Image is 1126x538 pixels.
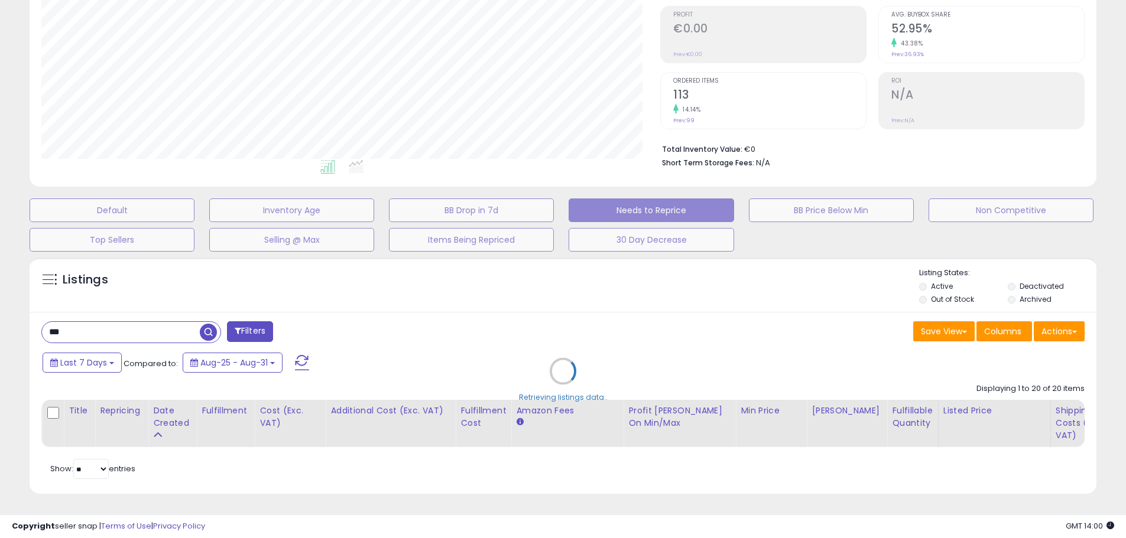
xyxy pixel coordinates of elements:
h2: N/A [891,88,1084,104]
span: ROI [891,78,1084,84]
small: 14.14% [679,105,700,114]
button: Non Competitive [929,198,1093,222]
li: €0 [662,141,1076,155]
small: Prev: 99 [673,117,695,124]
button: BB Drop in 7d [389,198,554,222]
button: Top Sellers [30,228,194,252]
span: Profit [673,12,866,18]
b: Short Term Storage Fees: [662,158,754,168]
div: Retrieving listings data.. [519,392,608,402]
h2: 113 [673,88,866,104]
button: BB Price Below Min [749,198,914,222]
small: 43.38% [897,39,923,48]
small: Prev: 36.93% [891,51,924,58]
button: Items Being Repriced [389,228,554,252]
h2: €0.00 [673,22,866,38]
strong: Copyright [12,520,55,532]
button: Selling @ Max [209,228,374,252]
span: Ordered Items [673,78,866,84]
small: Prev: €0.00 [673,51,702,58]
button: Default [30,198,194,222]
div: seller snap | | [12,521,205,532]
span: Avg. Buybox Share [891,12,1084,18]
button: Needs to Reprice [569,198,734,222]
small: Prev: N/A [891,117,914,124]
button: Inventory Age [209,198,374,222]
h2: 52.95% [891,22,1084,38]
a: Privacy Policy [153,520,205,532]
span: 2025-09-8 14:00 GMT [1066,520,1114,532]
b: Total Inventory Value: [662,144,742,154]
button: 30 Day Decrease [569,228,734,252]
a: Terms of Use [101,520,151,532]
span: N/A [756,157,770,168]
